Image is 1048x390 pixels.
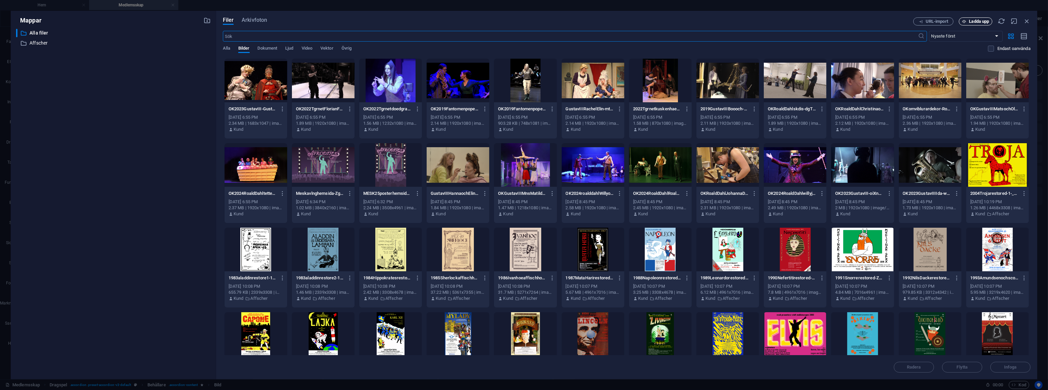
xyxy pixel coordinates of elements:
div: [DATE] 8:45 PM [768,199,822,205]
p: OKRoaldDahlJohannaDahl-6oqkzIg17Mx2p3lxcr5XMw.png [700,190,749,197]
div: [DATE] 10:08 PM [229,283,283,289]
div: 1.46 MB | 2339x3308 | image/png [296,289,351,295]
span: Vektor [320,44,333,54]
div: [DATE] 10:07 PM [835,283,890,289]
div: Affscher [16,39,211,47]
div: 2.34 MB | 1683x1047 | image/png [229,120,283,126]
p: Affscher [385,295,403,301]
div: [DATE] 6:55 PM [970,114,1025,120]
p: 1983aladdinrestore2-1-vbWjtM4yQapXr9S4G0mFHQ.png [296,275,345,281]
button: URL-import [913,17,953,25]
div: 2.12 MB | 1920x1080 | image/png [835,120,890,126]
p: Kund [773,126,783,132]
div: [DATE] 10:07 PM [566,283,620,289]
p: Kund [301,211,311,217]
div: ​ [16,29,17,37]
p: 1987MataHarirestored-Mm6lHo-d5BUC3xoJbTH2FQ.jpg [566,275,614,281]
p: Kund [908,126,918,132]
i: Minimera [1010,17,1018,25]
p: Affscher [992,295,1009,301]
p: Kund [503,295,513,301]
div: 6.12 MB | 4961x7016 | image/jpeg [700,289,755,295]
p: Affscher [318,295,335,301]
p: 1988Napoleonrestored-1-VvIkxAm09KJ6UvTkG8x_Iw.png [633,275,682,281]
div: [DATE] 6:34 PM [296,199,351,205]
div: [DATE] 10:07 PM [903,283,958,289]
p: Kund [908,211,918,217]
p: 1984Hippokratesrestored-1-i9TZrpQd_rAUE9vBeHt3Hg.png [363,275,412,281]
span: Arkivfoton [242,16,267,24]
p: Kund [436,295,446,301]
p: 1991Snorrerestored-Z_R96I_EO5MYRMwfWTIP3w.jpg [835,275,884,281]
span: Video [302,44,312,54]
div: [DATE] 6:55 PM [768,114,822,120]
span: Bilder [238,44,250,54]
div: 655.79 KB | 2339x3308 | image/png [229,289,283,295]
input: Sök [223,31,918,42]
p: Kund [705,126,716,132]
p: OK2022TgrnetdoedgraevarenBosse-nF5qlfOBCdP4RmY9vTCN6A.png [363,106,412,112]
div: 31.7 MB | 5271x7264 | image/jpeg [498,289,553,295]
div: 903.28 KB | 748x1081 | image/png [498,120,553,126]
div: 1.73 MB | 1920x1080 | image/png [903,205,958,211]
p: Kund [503,211,513,217]
div: [DATE] 6:55 PM [431,114,485,120]
div: 2.36 MB | 1920x1080 | image/png [903,120,958,126]
p: MESK25posterhemsida-Dtmjc-UH5Q6pGKVWxVGQXg.png [363,190,412,197]
div: [DATE] 6:55 PM [903,114,958,120]
p: Kund [975,295,985,301]
p: 2019GustavIIIBoooch-7MNo0LLviJyzcgOjHqN24w.png [700,106,749,112]
p: Kund [436,211,446,217]
div: 1.02 MB | 3840x2160 | image/png [296,205,351,211]
p: Kund [841,295,851,301]
div: [DATE] 6:55 PM [363,114,418,120]
div: 1.89 MB | 1920x1080 | image/png [768,120,822,126]
span: Filer [223,16,234,24]
div: 1.94 MB | 1920x1080 | image/png [970,120,1025,126]
p: Kund [503,126,513,132]
div: 1.84 MB | 1920x1080 | image/png [431,205,485,211]
button: Ladda upp [959,17,992,25]
div: [DATE] 10:07 PM [633,283,688,289]
p: Affscher [857,295,874,301]
p: Kund [773,211,783,217]
p: OK2019Fantomenpoperan-Kajsa-pZjZqPXyt4n10HDkWw3Wgg.png [498,106,547,112]
p: 1989Leonardorestored--ODAxWvQqVZ912BD0rqrNg.jpg [700,275,749,281]
p: Affscher [520,295,537,301]
p: Kund [571,211,581,217]
div: [DATE] 8:45 PM [633,199,688,205]
div: [DATE] 10:07 PM [700,283,755,289]
p: Kund [638,211,648,217]
div: [DATE] 6:55 PM [498,114,553,120]
p: Kund [301,295,311,301]
p: Kund [368,211,378,217]
p: Kund [705,211,716,217]
p: 1992NilsDackerestored-1-jTIVn3mDZmotda8dqMR0rA.png [903,275,951,281]
p: Kund [638,126,648,132]
p: Visar endast filer som inte används på webbplatsen. Filer som lagts till under denna session kan ... [997,46,1031,52]
p: 1993Amundsenochscottrestored-kVPq4ZaCrCbvPeKzGvfEnQ.jpg [970,275,1019,281]
p: Affscher [992,211,1009,217]
p: Kund [975,211,985,217]
div: 2.11 MB | 1920x1080 | image/png [700,120,755,126]
p: 1986Ivanhoeaffischhoegupploest-QNG3q1JcOiD-odl7YlVliA.jpg [498,275,547,281]
div: [DATE] 8:45 PM [835,199,890,205]
div: 2.58 MB | 1920x1080 | image/png [566,205,620,211]
p: Meskavlnghemsida-Zgkt2w8AZYHi5YIP_bTsyQ.png [296,190,345,197]
div: 2.14 MB | 1920x1080 | image/png [431,120,485,126]
p: OK2024roalddahlWillyocuejosefineochhannes-iJInYRFGuH2EPUhnSzR0yA.png [566,190,614,197]
div: [DATE] 8:45 PM [566,199,620,205]
div: [DATE] 8:45 PM [700,199,755,205]
p: Kund [436,126,446,132]
p: 2004Trojarestored-1-_QNqI1AG-kHnzYgnmHiGnA.png [970,190,1019,197]
p: Kund [301,126,311,132]
p: Mappar [16,16,42,25]
div: [DATE] 6:55 PM [633,114,688,120]
div: [DATE] 6:55 PM [229,114,283,120]
i: Stäng [1023,17,1031,25]
div: [DATE] 6:32 PM [363,199,418,205]
p: Affscher [723,295,740,301]
p: OK2024RoaldDahlRoaldCueMHampusHannesPetter-t9ZJJS3KsVwYWURE_PDrKw.png [633,190,682,197]
div: 1.89 MB | 1920x1080 | image/png [296,120,351,126]
p: Kund [841,211,851,217]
